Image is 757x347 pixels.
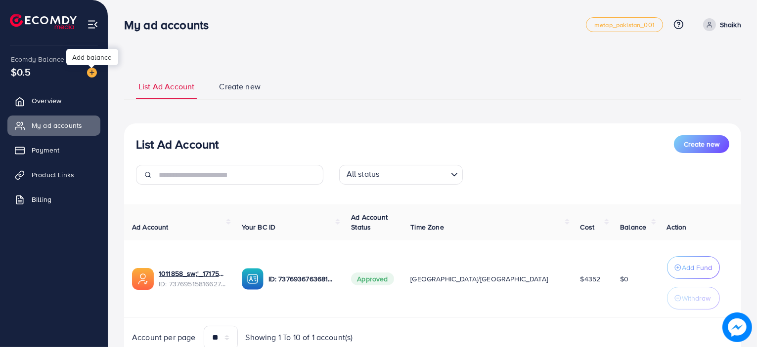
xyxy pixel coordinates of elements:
a: Product Links [7,165,100,185]
h3: My ad accounts [124,18,217,32]
span: ID: 7376951581662724097 [159,279,226,289]
button: Create new [674,135,729,153]
span: Ecomdy Balance [11,54,64,64]
h3: List Ad Account [136,137,219,152]
p: Shaikh [720,19,741,31]
a: 1011858_sw;'_1717580397034 [159,269,226,278]
span: Balance [620,222,646,232]
span: Billing [32,194,51,204]
input: Search for option [382,167,446,182]
div: Add balance [66,49,118,65]
span: Ad Account Status [351,212,388,232]
a: Billing [7,190,100,209]
img: ic-ads-acc.e4c84228.svg [132,268,154,290]
p: Add Fund [682,262,712,273]
span: $4352 [580,274,601,284]
a: Payment [7,140,100,160]
span: Action [667,222,687,232]
a: My ad accounts [7,116,100,135]
div: Search for option [339,165,463,185]
span: Ad Account [132,222,169,232]
span: Account per page [132,332,196,343]
span: All status [345,166,382,182]
img: menu [87,19,98,30]
span: Approved [351,272,394,285]
span: Payment [32,145,59,155]
a: Shaikh [699,18,741,31]
button: Withdraw [667,287,720,309]
span: Overview [32,96,61,106]
span: metap_pakistan_001 [594,22,655,28]
p: ID: 7376936763681652753 [268,273,336,285]
img: image [725,315,750,340]
span: $0 [620,274,628,284]
span: Time Zone [410,222,444,232]
span: Showing 1 To 10 of 1 account(s) [246,332,353,343]
span: [GEOGRAPHIC_DATA]/[GEOGRAPHIC_DATA] [410,274,548,284]
a: Overview [7,91,100,111]
span: Create new [219,81,261,92]
img: logo [10,14,77,29]
img: image [87,68,97,77]
span: $0.5 [11,65,31,79]
button: Add Fund [667,256,720,279]
div: <span class='underline'>1011858_sw;'_1717580397034</span></br>7376951581662724097 [159,269,226,289]
img: ic-ba-acc.ded83a64.svg [242,268,264,290]
span: Create new [684,139,719,149]
a: metap_pakistan_001 [586,17,663,32]
span: Cost [580,222,595,232]
span: My ad accounts [32,120,82,130]
p: Withdraw [682,292,711,304]
span: Your BC ID [242,222,276,232]
span: List Ad Account [138,81,194,92]
span: Product Links [32,170,74,180]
